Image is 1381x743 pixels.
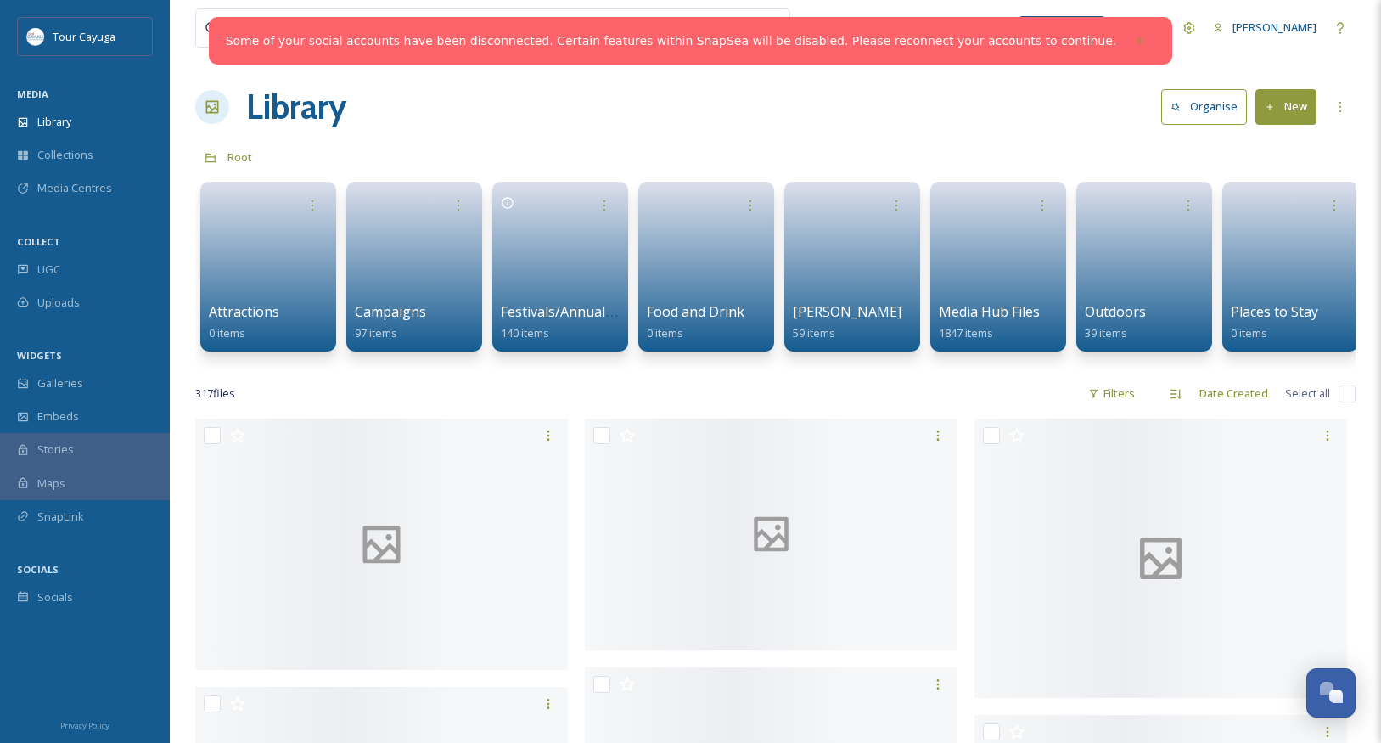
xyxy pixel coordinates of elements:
[235,9,651,47] input: Search your library
[793,325,835,341] span: 59 items
[1285,386,1330,402] span: Select all
[1232,20,1316,35] span: [PERSON_NAME]
[501,325,549,341] span: 140 items
[1231,325,1267,341] span: 0 items
[793,302,901,321] span: [PERSON_NAME]
[1019,16,1104,40] a: What's New
[195,386,235,402] span: 317 file s
[1231,304,1318,341] a: Places to Stay0 items
[17,235,60,248] span: COLLECT
[60,714,109,735] a: Privacy Policy
[1161,89,1247,124] button: Organise
[37,589,73,605] span: Socials
[60,720,109,731] span: Privacy Policy
[1085,325,1127,341] span: 39 items
[37,262,60,278] span: UGC
[647,325,683,341] span: 0 items
[209,302,279,321] span: Attractions
[17,349,62,362] span: WIDGETS
[37,180,112,196] span: Media Centres
[27,28,44,45] img: download.jpeg
[647,302,744,321] span: Food and Drink
[1085,304,1146,341] a: Outdoors39 items
[37,147,93,163] span: Collections
[1231,302,1318,321] span: Places to Stay
[647,304,744,341] a: Food and Drink0 items
[1080,377,1143,410] div: Filters
[227,147,252,167] a: Root
[17,563,59,576] span: SOCIALS
[37,295,80,311] span: Uploads
[37,408,79,425] span: Embeds
[37,375,83,391] span: Galleries
[501,302,651,321] span: Festivals/Annual Events
[355,325,397,341] span: 97 items
[209,304,279,341] a: Attractions0 items
[1085,302,1146,321] span: Outdoors
[501,304,651,341] a: Festivals/Annual Events140 items
[682,11,781,44] a: View all files
[1306,668,1356,718] button: Open Chat
[939,325,993,341] span: 1847 items
[53,29,115,44] span: Tour Cayuga
[226,32,1117,50] a: Some of your social accounts have been disconnected. Certain features within SnapSea will be disa...
[17,87,48,100] span: MEDIA
[227,149,252,165] span: Root
[939,302,1040,321] span: Media Hub Files
[1191,377,1277,410] div: Date Created
[37,114,71,130] span: Library
[37,476,65,492] span: Maps
[37,509,84,525] span: SnapLink
[355,304,426,341] a: Campaigns97 items
[37,442,74,458] span: Stories
[246,82,346,132] a: Library
[1204,11,1325,44] a: [PERSON_NAME]
[209,325,245,341] span: 0 items
[939,304,1040,341] a: Media Hub Files1847 items
[1255,89,1316,124] button: New
[355,302,426,321] span: Campaigns
[793,304,901,341] a: [PERSON_NAME]59 items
